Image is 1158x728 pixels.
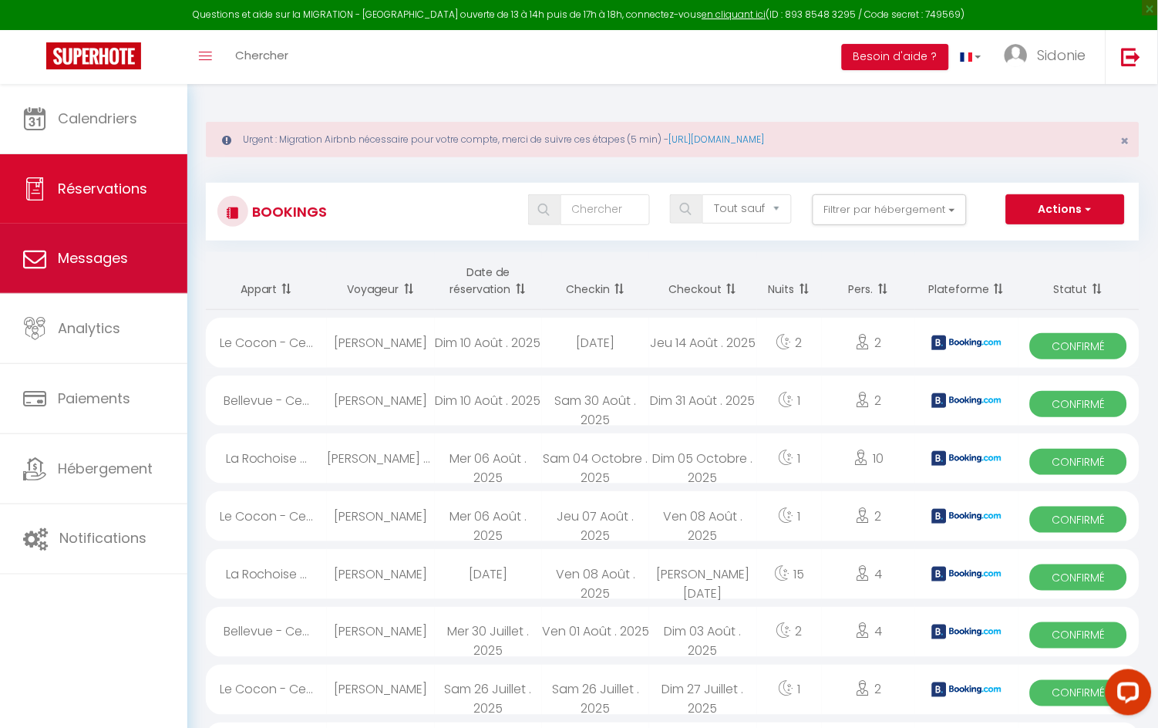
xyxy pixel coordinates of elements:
[757,252,823,310] th: Sort by nights
[206,122,1139,157] div: Urgent : Migration Airbnb nécessaire pour votre compte, merci de suivre ces étapes (5 min) -
[206,252,327,310] th: Sort by rentals
[993,30,1106,84] a: ... Sidonie
[46,42,141,69] img: Super Booking
[235,47,288,63] span: Chercher
[822,252,915,310] th: Sort by people
[542,252,649,310] th: Sort by checkin
[915,252,1018,310] th: Sort by channel
[1018,252,1139,310] th: Sort by status
[58,318,120,338] span: Analytics
[1006,194,1125,225] button: Actions
[248,194,327,229] h3: Bookings
[702,8,766,21] a: en cliquant ici
[1121,134,1129,148] button: Close
[435,252,542,310] th: Sort by booking date
[649,252,756,310] th: Sort by checkout
[813,194,967,225] button: Filtrer par hébergement
[58,389,130,408] span: Paiements
[58,459,153,478] span: Hébergement
[1122,47,1141,66] img: logout
[327,252,434,310] th: Sort by guest
[1093,663,1158,728] iframe: LiveChat chat widget
[560,194,650,225] input: Chercher
[1038,45,1086,65] span: Sidonie
[669,133,765,146] a: [URL][DOMAIN_NAME]
[1121,131,1129,150] span: ×
[1005,44,1028,67] img: ...
[59,529,146,548] span: Notifications
[58,179,147,198] span: Réservations
[58,109,137,128] span: Calendriers
[224,30,300,84] a: Chercher
[842,44,949,70] button: Besoin d'aide ?
[58,248,128,268] span: Messages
